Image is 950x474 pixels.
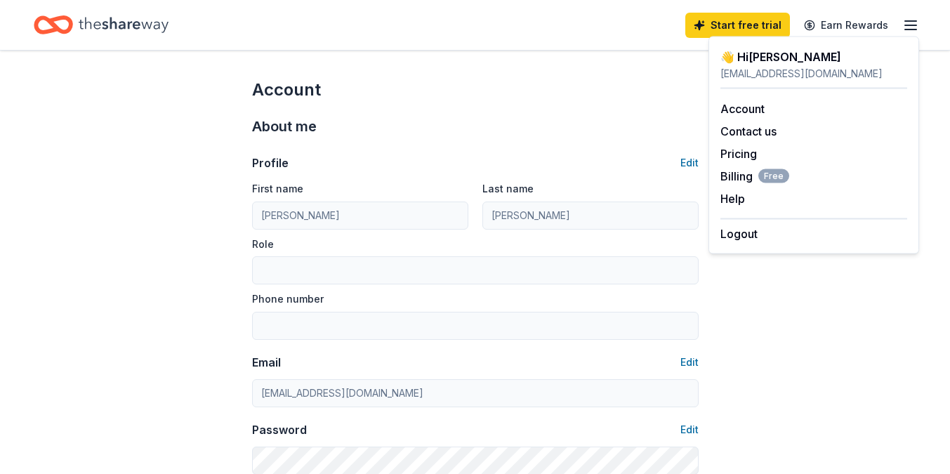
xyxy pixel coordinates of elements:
a: Account [720,102,765,116]
label: Phone number [252,292,324,306]
div: Email [252,354,281,371]
div: 👋 Hi [PERSON_NAME] [720,48,907,65]
a: Earn Rewards [796,13,897,38]
button: Logout [720,225,758,242]
div: Password [252,421,307,438]
span: Billing [720,168,789,185]
button: Edit [680,421,699,438]
label: First name [252,182,303,196]
button: Contact us [720,123,777,140]
a: Pricing [720,147,757,161]
button: Edit [680,354,699,371]
a: Home [34,8,169,41]
span: Free [758,169,789,183]
button: Edit [680,154,699,171]
div: [EMAIL_ADDRESS][DOMAIN_NAME] [720,65,907,82]
button: BillingFree [720,168,789,185]
a: Start free trial [685,13,790,38]
label: Role [252,237,274,251]
div: Account [252,79,699,101]
div: Profile [252,154,289,171]
label: Last name [482,182,534,196]
div: About me [252,115,699,138]
button: Help [720,190,745,207]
